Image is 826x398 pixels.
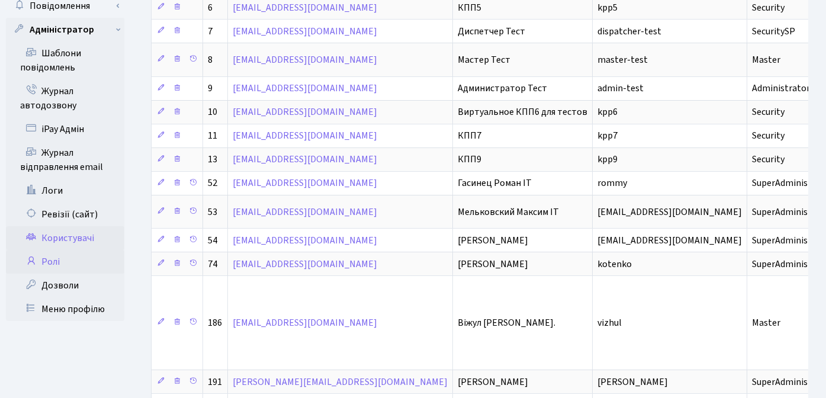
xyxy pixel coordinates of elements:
span: Гасинец Роман IT [458,177,532,190]
a: Ревізії (сайт) [6,203,124,226]
a: [EMAIL_ADDRESS][DOMAIN_NAME] [233,153,377,166]
span: Security [752,130,785,143]
span: [EMAIL_ADDRESS][DOMAIN_NAME] [597,234,742,247]
a: Журнал автодозвону [6,79,124,117]
span: Administrator [752,82,810,95]
span: 8 [208,53,213,66]
span: Мельковский Максим IT [458,206,559,219]
a: Користувачі [6,226,124,250]
span: kpp9 [597,153,618,166]
span: Диспетчер Тест [458,25,525,38]
span: 74 [208,258,217,271]
span: kotenko [597,258,632,271]
a: [EMAIL_ADDRESS][DOMAIN_NAME] [233,106,377,119]
span: КПП9 [458,153,481,166]
a: [EMAIL_ADDRESS][DOMAIN_NAME] [233,82,377,95]
a: [EMAIL_ADDRESS][DOMAIN_NAME] [233,258,377,271]
a: [EMAIL_ADDRESS][DOMAIN_NAME] [233,130,377,143]
span: Мастер Тест [458,53,510,66]
span: rommy [597,177,627,190]
a: [EMAIL_ADDRESS][DOMAIN_NAME] [233,1,377,14]
span: 6 [208,1,213,14]
span: 53 [208,206,217,219]
span: [PERSON_NAME] [458,234,528,247]
span: 52 [208,177,217,190]
span: dispatcher-test [597,25,661,38]
span: Master [752,53,780,66]
span: КПП5 [458,1,481,14]
span: [PERSON_NAME] [597,375,668,389]
span: Master [752,316,780,329]
span: master-test [597,53,648,66]
a: [EMAIL_ADDRESS][DOMAIN_NAME] [233,25,377,38]
a: [EMAIL_ADDRESS][DOMAIN_NAME] [233,234,377,247]
span: 11 [208,130,217,143]
span: Security [752,153,785,166]
span: kpp7 [597,130,618,143]
a: Ролі [6,250,124,274]
a: Логи [6,179,124,203]
a: Журнал відправлення email [6,141,124,179]
span: Security [752,106,785,119]
a: [EMAIL_ADDRESS][DOMAIN_NAME] [233,206,377,219]
span: [EMAIL_ADDRESS][DOMAIN_NAME] [597,206,742,219]
a: [PERSON_NAME][EMAIL_ADDRESS][DOMAIN_NAME] [233,375,448,389]
a: Адміністратор [6,18,124,41]
span: 13 [208,153,217,166]
span: kpp6 [597,106,618,119]
a: Меню профілю [6,297,124,321]
span: КПП7 [458,130,481,143]
span: Виртуальное КПП6 для тестов [458,106,587,119]
a: [EMAIL_ADDRESS][DOMAIN_NAME] [233,53,377,66]
span: 54 [208,234,217,247]
span: [PERSON_NAME] [458,375,528,389]
span: admin-test [597,82,644,95]
span: Віжул [PERSON_NAME]. [458,316,555,329]
span: 191 [208,375,222,389]
a: Шаблони повідомлень [6,41,124,79]
span: vizhul [597,316,622,329]
span: 10 [208,106,217,119]
a: iPay Адмін [6,117,124,141]
span: 7 [208,25,213,38]
span: Security [752,1,785,14]
span: 9 [208,82,213,95]
a: Дозволи [6,274,124,297]
span: 186 [208,316,222,329]
a: [EMAIL_ADDRESS][DOMAIN_NAME] [233,177,377,190]
a: [EMAIL_ADDRESS][DOMAIN_NAME] [233,316,377,329]
span: Администратор Тест [458,82,547,95]
span: [PERSON_NAME] [458,258,528,271]
span: SecuritySP [752,25,795,38]
span: kpp5 [597,1,618,14]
